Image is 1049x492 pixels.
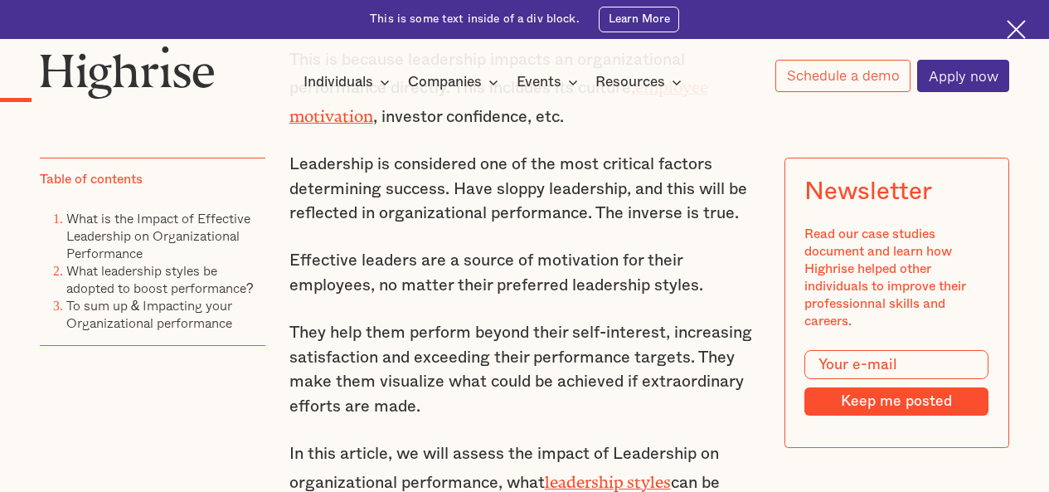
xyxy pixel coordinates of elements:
[408,72,503,92] div: Companies
[66,261,254,298] a: What leadership styles be adopted to boost performance?
[370,12,580,27] div: This is some text inside of a div block.
[66,208,250,263] a: What is the Impact of Effective Leadership on Organizational Performance
[804,350,988,380] input: Your e-mail
[304,72,395,92] div: Individuals
[289,249,760,298] p: Effective leaders are a source of motivation for their employees, no matter their preferred leade...
[304,72,373,92] div: Individuals
[804,350,988,416] form: Modal Form
[545,473,671,483] a: leadership styles
[517,72,561,92] div: Events
[804,226,988,330] div: Read our case studies document and learn how Highrise helped other individuals to improve their p...
[595,72,665,92] div: Resources
[40,171,143,188] div: Table of contents
[775,60,911,92] a: Schedule a demo
[66,295,233,333] a: To sum up & Impacting your Organizational performance
[517,72,583,92] div: Events
[1007,20,1026,39] img: Cross icon
[408,72,482,92] div: Companies
[804,387,988,415] input: Keep me posted
[289,78,708,117] a: employee motivation
[40,46,215,99] img: Highrise logo
[289,321,760,419] p: They help them perform beyond their self-interest, increasing satisfaction and exceeding their pe...
[804,178,931,206] div: Newsletter
[595,72,687,92] div: Resources
[289,153,760,227] p: Leadership is considered one of the most critical factors determining success. Have sloppy leader...
[599,7,679,32] a: Learn More
[917,60,1009,92] a: Apply now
